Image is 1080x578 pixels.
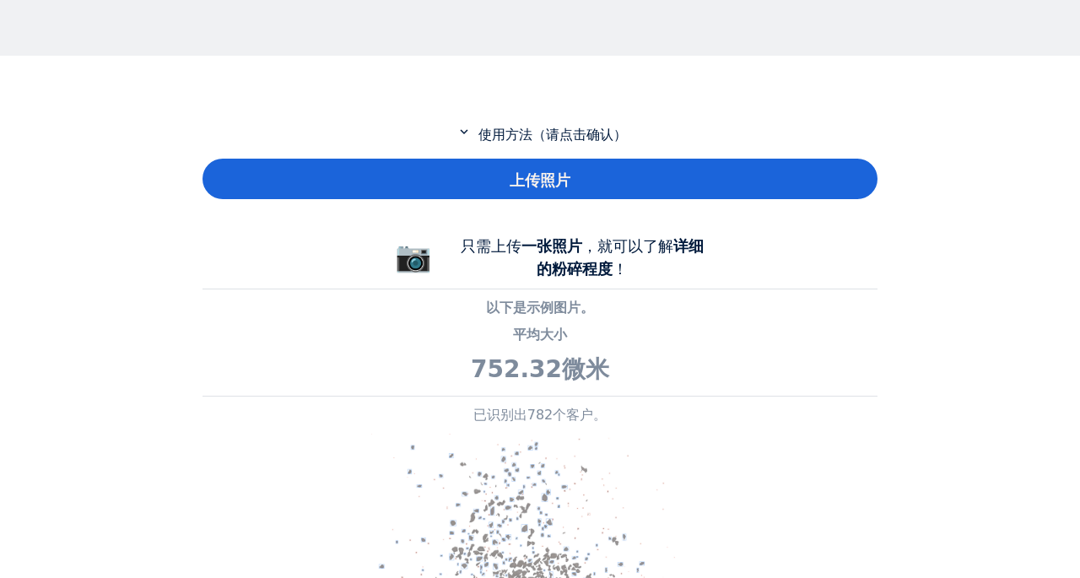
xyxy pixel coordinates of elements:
font: 只需上传 [461,237,521,255]
font: 使用方法（请点击确认） [478,127,627,143]
font: 以下是示例图片。 [486,300,594,316]
font: 详细的粉碎程度 [537,237,704,278]
font: 平均大小 [513,327,567,343]
font: 一张照片 [521,237,582,255]
font: 已识别出782个客户。 [473,407,607,423]
font: 752.32微米 [471,355,609,383]
font: 📷 [395,240,432,273]
font: ，就可以了解 [582,237,673,255]
font: ！ [613,260,628,278]
mat-icon: expand_more [454,124,474,139]
font: 上传照片 [510,171,570,189]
